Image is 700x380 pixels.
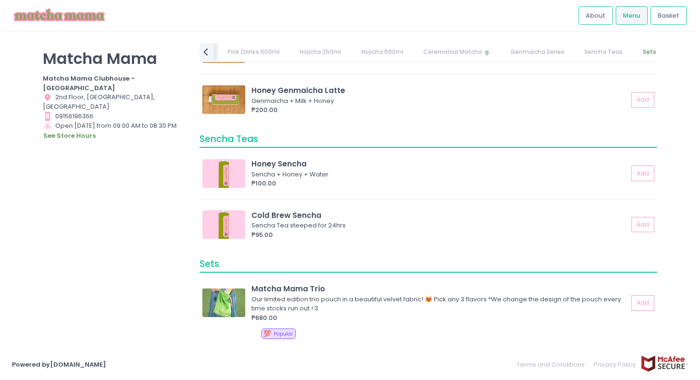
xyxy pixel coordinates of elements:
[658,11,679,21] span: Basket
[631,217,654,233] button: Add
[631,92,654,108] button: Add
[501,43,574,61] a: Genmaicha Series
[43,121,188,141] div: Open [DATE] from 09:00 AM to 08:30 PM
[575,43,632,61] a: Sencha Teas
[251,96,625,106] div: Genmaicha + Milk + Honey
[590,355,641,374] a: Privacy Policy
[200,133,258,145] span: Sencha Teas
[517,355,590,374] a: Terms and Conditions
[631,165,654,181] button: Add
[202,210,245,239] img: Cold Brew Sencha
[251,158,628,169] div: Honey Sencha
[579,6,613,24] a: About
[251,313,628,323] div: ₱680.00
[202,159,245,188] img: Honey Sencha
[12,7,107,24] img: logo
[633,43,665,61] a: Sets
[251,283,628,294] div: Matcha Mama Trio
[414,43,500,61] a: Ceremonial Matcha 🍵
[251,295,625,313] div: Our limited edition trio pouch in a beautiful velvet fabric! 😻 Pick any 3 flavors *We change the ...
[43,92,188,112] div: 2nd Floor, [GEOGRAPHIC_DATA], [GEOGRAPHIC_DATA]
[290,43,350,61] a: Hojicha 250ml
[43,131,96,141] button: see store hours
[251,85,628,96] div: Honey Genmaicha Latte
[202,85,245,114] img: Honey Genmaicha Latte
[623,11,640,21] span: Menu
[251,210,628,221] div: Cold Brew Sencha
[586,11,605,21] span: About
[43,49,188,68] p: Matcha Mama
[251,105,628,115] div: ₱200.00
[251,170,625,179] div: Sencha + Honey + Water
[263,329,271,338] span: 💯
[631,295,654,311] button: Add
[12,360,106,369] a: Powered by[DOMAIN_NAME]
[43,74,135,92] b: Matcha Mama Clubhouse - [GEOGRAPHIC_DATA]
[200,257,219,270] span: Sets
[251,179,628,188] div: ₱100.00
[274,330,293,338] span: Popular
[43,112,188,121] div: 09156196366
[251,230,628,240] div: ₱95.00
[202,288,245,317] img: Matcha Mama Trio
[616,6,648,24] a: Menu
[640,355,688,372] img: mcafee-secure
[251,221,625,230] div: Sencha Tea steeped for 24hrs
[352,43,412,61] a: Hojicha 500ml
[219,43,289,61] a: Pink Drinks 500ml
